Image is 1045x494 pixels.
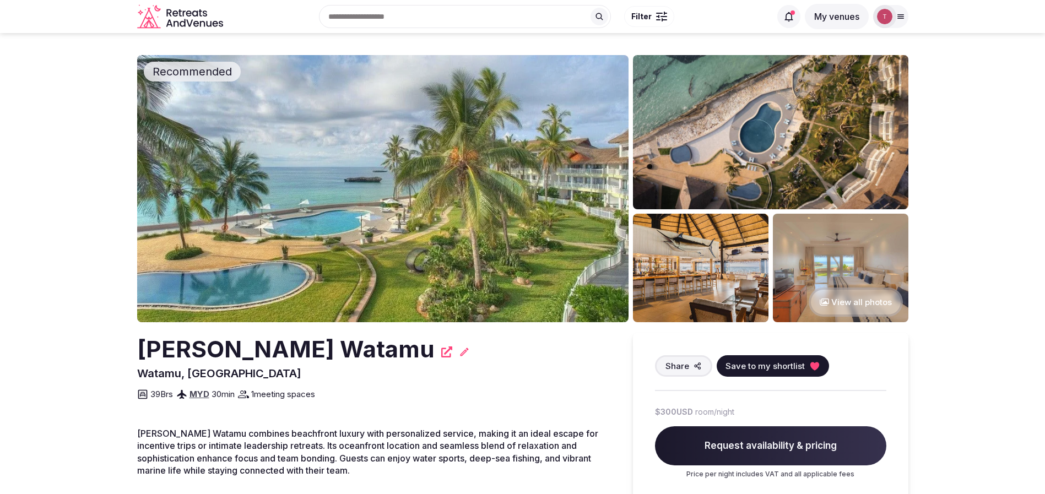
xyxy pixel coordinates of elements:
[212,388,235,400] span: 30 min
[805,4,869,29] button: My venues
[251,388,315,400] span: 1 meeting spaces
[725,360,805,372] span: Save to my shortlist
[773,214,908,322] img: Venue gallery photo
[137,333,435,366] h2: [PERSON_NAME] Watamu
[809,287,903,317] button: View all photos
[655,355,712,377] button: Share
[137,428,598,476] span: [PERSON_NAME] Watamu combines beachfront luxury with personalized service, making it an ideal esc...
[137,367,301,380] span: Watamu, [GEOGRAPHIC_DATA]
[665,360,689,372] span: Share
[655,470,886,479] p: Price per night includes VAT and all applicable fees
[805,11,869,22] a: My venues
[137,4,225,29] a: Visit the homepage
[633,214,768,322] img: Venue gallery photo
[624,6,674,27] button: Filter
[148,64,236,79] span: Recommended
[655,406,693,417] span: $300 USD
[717,355,829,377] button: Save to my shortlist
[150,388,173,400] span: 39 Brs
[631,11,652,22] span: Filter
[137,55,629,322] img: Venue cover photo
[877,9,892,24] img: Thiago Martins
[144,62,241,82] div: Recommended
[655,426,886,466] span: Request availability & pricing
[633,55,908,209] img: Venue gallery photo
[695,406,734,417] span: room/night
[189,389,209,399] a: MYD
[137,4,225,29] svg: Retreats and Venues company logo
